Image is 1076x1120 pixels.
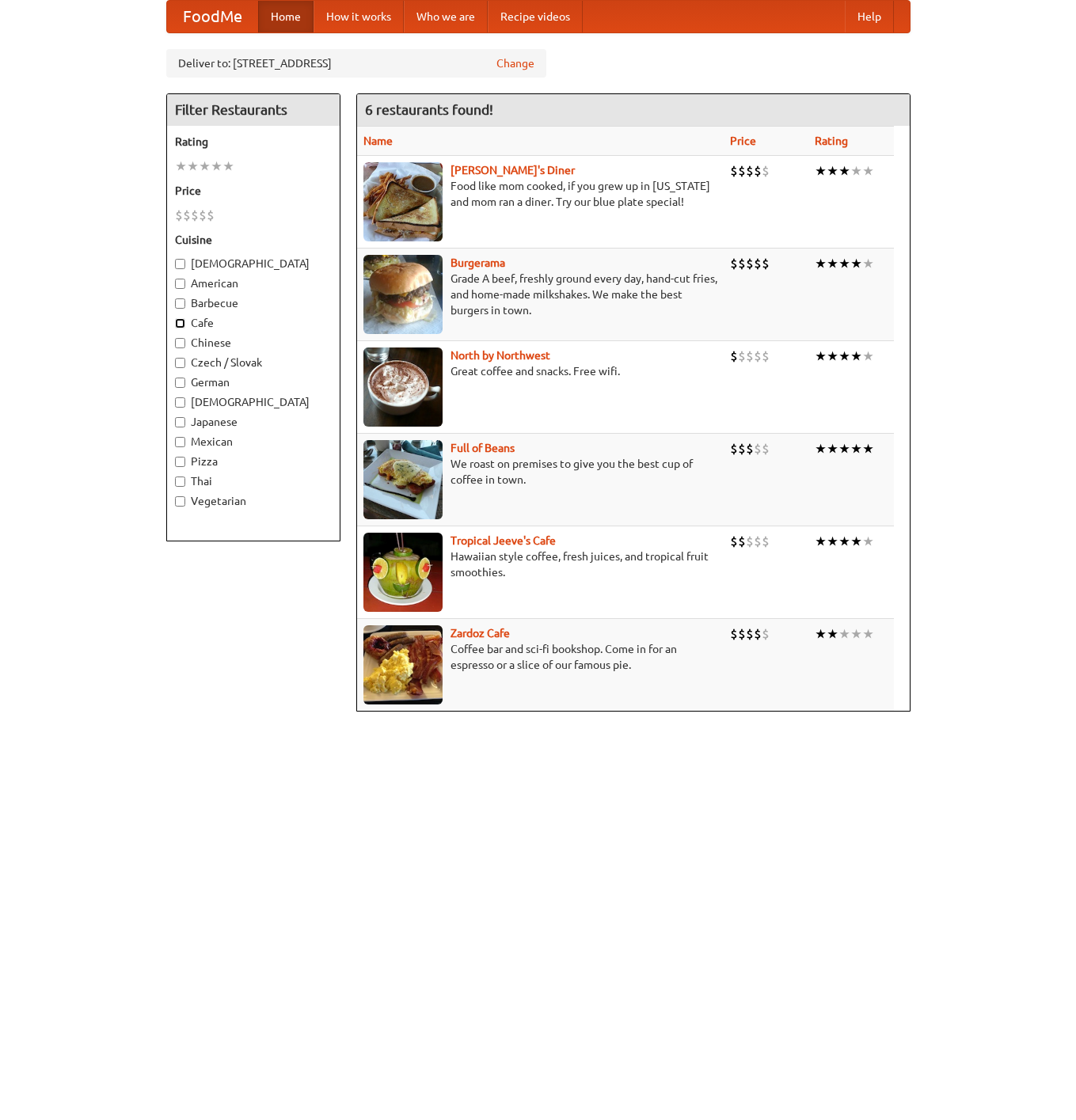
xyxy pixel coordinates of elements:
[838,347,850,365] li: ★
[175,414,332,430] label: Japanese
[827,625,838,643] li: ★
[191,207,199,224] li: $
[365,102,493,117] ng-pluralize: 6 restaurants found!
[746,625,754,643] li: $
[175,496,185,507] input: Vegetarian
[815,347,827,365] li: ★
[862,162,874,180] li: ★
[175,279,185,289] input: American
[862,255,874,272] li: ★
[314,1,404,32] a: How it works
[815,625,827,643] li: ★
[167,1,258,32] a: FoodMe
[175,183,332,199] h5: Price
[730,347,738,365] li: $
[175,434,332,450] label: Mexican
[850,162,862,180] li: ★
[175,374,332,390] label: German
[754,162,762,180] li: $
[746,533,754,550] li: $
[845,1,894,32] a: Help
[175,295,332,311] label: Barbecue
[762,440,770,457] li: $
[451,164,575,177] b: [PERSON_NAME]'s Diner
[363,135,393,147] a: Name
[175,493,332,509] label: Vegetarian
[850,255,862,272] li: ★
[738,440,746,457] li: $
[827,533,838,550] li: ★
[175,207,183,224] li: $
[363,347,443,427] img: north.jpg
[451,442,515,454] a: Full of Beans
[175,338,185,348] input: Chinese
[363,440,443,519] img: beans.jpg
[762,625,770,643] li: $
[730,162,738,180] li: $
[175,318,185,328] input: Cafe
[730,135,756,147] a: Price
[838,255,850,272] li: ★
[762,347,770,365] li: $
[730,255,738,272] li: $
[730,625,738,643] li: $
[363,549,717,580] p: Hawaiian style coffee, fresh juices, and tropical fruit smoothies.
[738,347,746,365] li: $
[175,454,332,469] label: Pizza
[850,625,862,643] li: ★
[404,1,488,32] a: Who we are
[754,347,762,365] li: $
[451,534,556,547] a: Tropical Jeeve's Cafe
[815,135,848,147] a: Rating
[175,397,185,408] input: [DEMOGRAPHIC_DATA]
[850,347,862,365] li: ★
[175,378,185,388] input: German
[187,158,199,175] li: ★
[451,349,550,362] a: North by Northwest
[815,440,827,457] li: ★
[211,158,222,175] li: ★
[222,158,234,175] li: ★
[451,256,505,269] a: Burgerama
[363,178,717,210] p: Food like mom cooked, if you grew up in [US_STATE] and mom ran a diner. Try our blue plate special!
[838,440,850,457] li: ★
[183,207,191,224] li: $
[838,162,850,180] li: ★
[850,440,862,457] li: ★
[850,533,862,550] li: ★
[488,1,583,32] a: Recipe videos
[746,440,754,457] li: $
[862,625,874,643] li: ★
[175,437,185,447] input: Mexican
[199,207,207,224] li: $
[175,298,185,309] input: Barbecue
[363,255,443,334] img: burgerama.jpg
[862,533,874,550] li: ★
[175,259,185,269] input: [DEMOGRAPHIC_DATA]
[838,533,850,550] li: ★
[175,158,187,175] li: ★
[762,255,770,272] li: $
[175,256,332,271] label: [DEMOGRAPHIC_DATA]
[496,55,534,71] a: Change
[738,255,746,272] li: $
[746,255,754,272] li: $
[730,440,738,457] li: $
[827,347,838,365] li: ★
[738,162,746,180] li: $
[207,207,215,224] li: $
[363,363,717,379] p: Great coffee and snacks. Free wifi.
[746,347,754,365] li: $
[175,417,185,427] input: Japanese
[175,457,185,467] input: Pizza
[363,162,443,241] img: sallys.jpg
[451,627,510,640] a: Zardoz Cafe
[815,255,827,272] li: ★
[363,533,443,612] img: jeeves.jpg
[175,134,332,150] h5: Rating
[199,158,211,175] li: ★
